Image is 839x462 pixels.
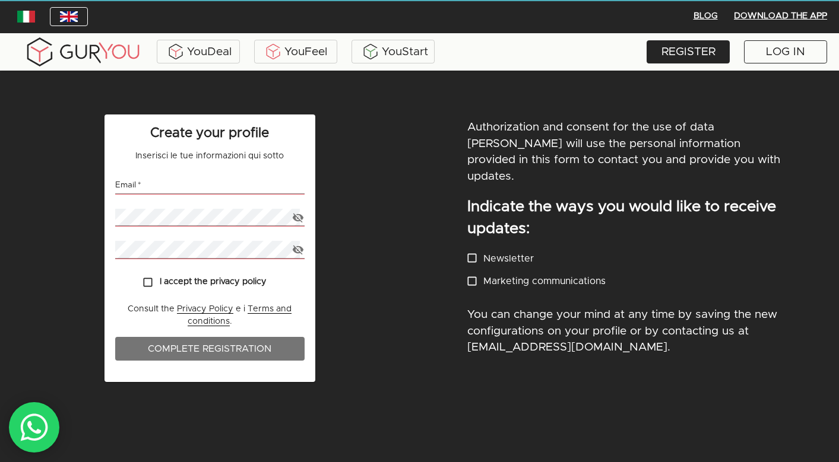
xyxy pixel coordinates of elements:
a: LOG IN [744,40,827,63]
p: Newsletter [483,251,534,266]
img: BxzlDwAAAAABJRU5ErkJggg== [362,43,379,60]
img: KDuXBJLpDstiOJIlCPq11sr8c6VfEN1ke5YIAoPlCPqmrDPlQeIQgHlNqkP7FCiAKJQRHlC7RCaiHTHAlEEQLmFuo+mIt2xQB... [264,43,282,60]
p: You can change your mind at any time by saving the new configurations on your profile or by conta... [467,307,792,355]
p: Authorization and consent for the use of data [467,119,714,135]
a: Privacy Policy [177,305,233,314]
p: Create your profile [115,124,305,143]
img: wDv7cRK3VHVvwAAACV0RVh0ZGF0ZTpjcmVhdGUAMjAxOC0wMy0yNVQwMToxNzoxMiswMDowMGv4vjwAAAAldEVYdGRhdGU6bW... [60,11,78,22]
p: Indicate the ways you would like to receive updates: [467,196,792,240]
a: Terms and conditions [188,305,292,326]
a: YouFeel [254,40,337,63]
span: BLOG [691,9,720,24]
img: gyLogo01.5aaa2cff.png [24,36,143,68]
a: YouDeal [157,40,240,63]
div: YouStart [354,43,432,60]
p: [PERSON_NAME] will use the personal information provided in this form to contact you and provide ... [467,136,792,184]
img: ALVAdSatItgsAAAAAElFTkSuQmCC [167,43,185,60]
a: YouStart [352,40,435,63]
img: italy.83948c3f.jpg [17,11,35,23]
p: I accept the privacy policy [160,276,267,289]
p: Marketing communications [483,274,606,288]
button: Download the App [729,7,832,26]
div: YouFeel [257,43,334,60]
div: YouDeal [160,43,237,60]
p: Consult the e i . [115,303,305,327]
img: whatsAppIcon.04b8739f.svg [20,413,49,442]
span: Download the App [734,9,827,24]
p: Inserisci le tue informazioni qui sotto [115,150,305,163]
button: BLOG [686,7,724,26]
a: REGISTER [647,40,730,63]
